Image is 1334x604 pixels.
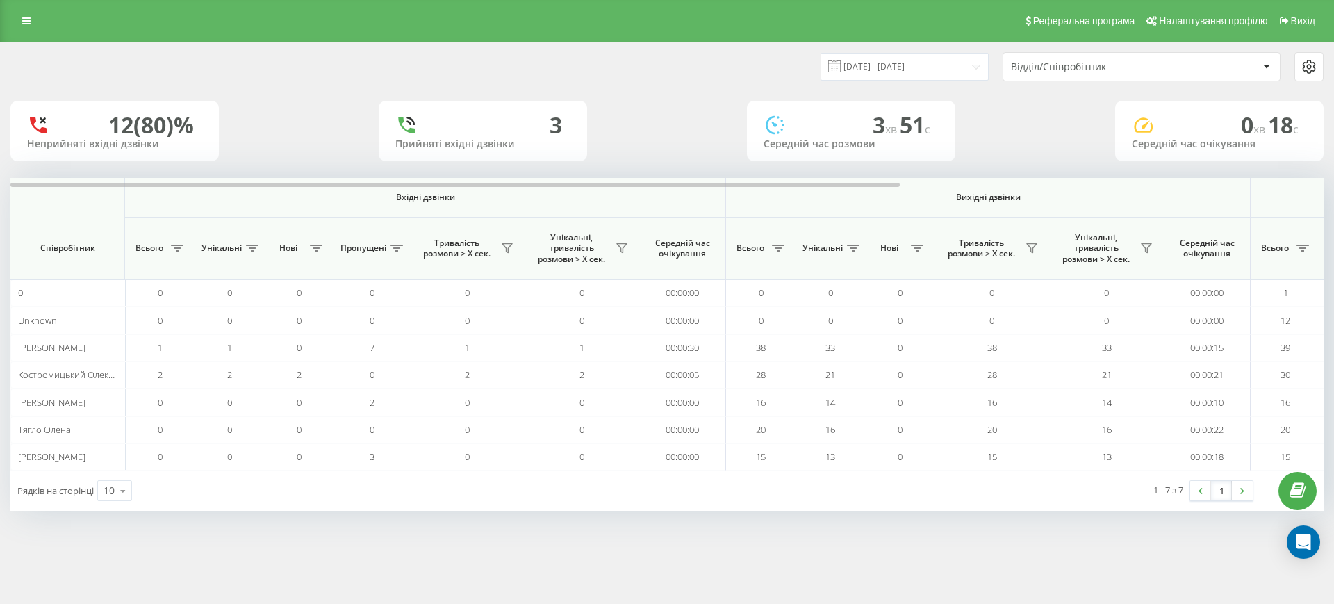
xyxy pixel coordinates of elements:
[1281,368,1290,381] span: 30
[465,368,470,381] span: 2
[759,286,764,299] span: 0
[764,138,939,150] div: Середній час розмови
[639,307,726,334] td: 00:00:00
[828,286,833,299] span: 0
[639,389,726,416] td: 00:00:00
[370,396,374,409] span: 2
[639,279,726,307] td: 00:00:00
[579,341,584,354] span: 1
[297,286,302,299] span: 0
[158,341,163,354] span: 1
[987,368,997,381] span: 28
[579,286,584,299] span: 0
[639,334,726,361] td: 00:00:30
[104,484,115,498] div: 10
[465,314,470,327] span: 0
[756,341,766,354] span: 38
[825,368,835,381] span: 21
[1102,396,1112,409] span: 14
[1102,341,1112,354] span: 33
[989,286,994,299] span: 0
[987,423,997,436] span: 20
[898,341,903,354] span: 0
[465,396,470,409] span: 0
[227,286,232,299] span: 0
[756,368,766,381] span: 28
[825,396,835,409] span: 14
[465,341,470,354] span: 1
[465,286,470,299] span: 0
[756,396,766,409] span: 16
[898,396,903,409] span: 0
[1164,416,1251,443] td: 00:00:22
[1291,15,1315,26] span: Вихід
[550,112,562,138] div: 3
[18,286,23,299] span: 0
[1281,396,1290,409] span: 16
[756,450,766,463] span: 15
[370,423,374,436] span: 0
[297,341,302,354] span: 0
[1287,525,1320,559] div: Open Intercom Messenger
[639,361,726,389] td: 00:00:05
[417,238,497,259] span: Тривалість розмови > Х сек.
[1164,389,1251,416] td: 00:00:10
[898,286,903,299] span: 0
[297,314,302,327] span: 0
[898,450,903,463] span: 0
[297,396,302,409] span: 0
[158,450,163,463] span: 0
[1211,481,1232,500] a: 1
[989,314,994,327] span: 0
[370,450,374,463] span: 3
[639,443,726,471] td: 00:00:00
[1104,314,1109,327] span: 0
[1033,15,1135,26] span: Реферальна програма
[227,341,232,354] span: 1
[370,368,374,381] span: 0
[941,238,1021,259] span: Тривалість розмови > Х сек.
[227,368,232,381] span: 2
[395,138,570,150] div: Прийняті вхідні дзвінки
[825,341,835,354] span: 33
[18,368,133,381] span: Костромицький Олександр
[1268,110,1299,140] span: 18
[898,314,903,327] span: 0
[27,138,202,150] div: Неприйняті вхідні дзвінки
[1241,110,1268,140] span: 0
[802,243,843,254] span: Унікальні
[1164,443,1251,471] td: 00:00:18
[579,368,584,381] span: 2
[1159,15,1267,26] span: Налаштування профілю
[18,423,71,436] span: Тягло Олена
[1102,368,1112,381] span: 21
[1293,122,1299,137] span: c
[885,122,900,137] span: хв
[1164,307,1251,334] td: 00:00:00
[532,232,611,265] span: Унікальні, тривалість розмови > Х сек.
[465,423,470,436] span: 0
[158,368,163,381] span: 2
[733,243,768,254] span: Всього
[579,423,584,436] span: 0
[1281,450,1290,463] span: 15
[297,450,302,463] span: 0
[158,396,163,409] span: 0
[900,110,930,140] span: 51
[465,450,470,463] span: 0
[987,396,997,409] span: 16
[227,423,232,436] span: 0
[872,243,907,254] span: Нові
[925,122,930,137] span: c
[759,314,764,327] span: 0
[1102,450,1112,463] span: 13
[1164,279,1251,307] td: 00:00:00
[987,450,997,463] span: 15
[1132,138,1307,150] div: Середній час очікування
[370,286,374,299] span: 0
[759,192,1218,203] span: Вихідні дзвінки
[1174,238,1240,259] span: Середній час очікування
[132,243,167,254] span: Всього
[158,286,163,299] span: 0
[1164,361,1251,389] td: 00:00:21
